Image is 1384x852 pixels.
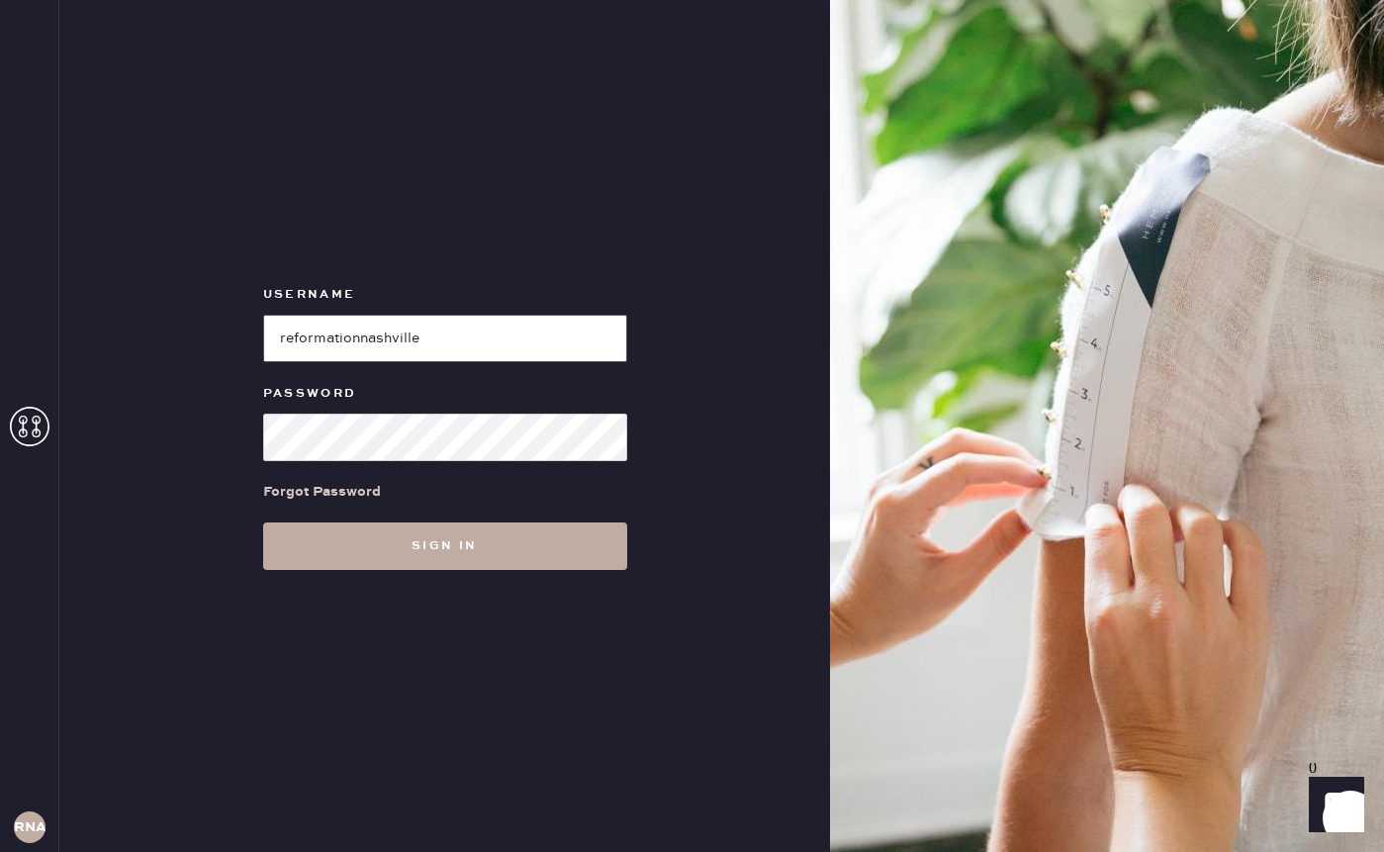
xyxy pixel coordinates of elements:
label: Username [263,283,627,307]
div: Forgot Password [263,481,381,503]
button: Sign in [263,522,627,570]
input: e.g. john@doe.com [263,315,627,362]
label: Password [263,382,627,406]
a: Forgot Password [263,461,381,522]
h3: RNA [14,820,46,834]
iframe: Front Chat [1290,763,1375,848]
